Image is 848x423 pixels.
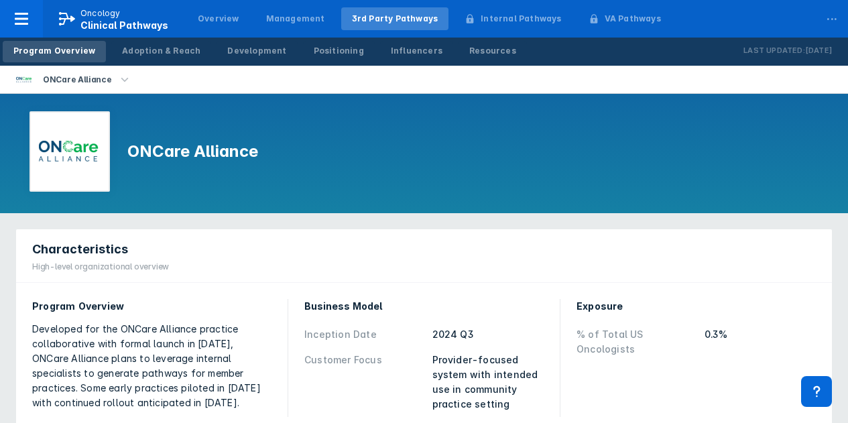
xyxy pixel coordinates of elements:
div: 0.3% [705,327,816,357]
div: Management [266,13,325,25]
h1: ONCare Alliance [127,141,258,162]
p: Last Updated: [743,44,805,58]
div: Program Overview [32,299,271,314]
div: Inception Date [304,327,424,342]
div: Internal Pathways [481,13,561,25]
div: Overview [198,13,239,25]
p: Oncology [80,7,121,19]
div: ... [819,2,845,30]
div: % of Total US Oncologists [577,327,696,357]
a: Adoption & Reach [111,41,211,62]
div: Program Overview [13,45,95,57]
div: Resources [469,45,516,57]
div: ONCare Alliance [38,70,117,89]
span: Characteristics [32,241,128,257]
a: Overview [187,7,250,30]
div: Adoption & Reach [122,45,200,57]
a: Positioning [303,41,375,62]
img: oncare-alliance [39,121,101,182]
div: Provider-focused system with intended use in community practice setting [432,353,544,412]
a: 3rd Party Pathways [341,7,449,30]
div: Contact Support [801,376,832,407]
div: VA Pathways [605,13,661,25]
div: Customer Focus [304,353,424,412]
div: 2024 Q3 [432,327,544,342]
div: Positioning [314,45,364,57]
a: Program Overview [3,41,106,62]
a: Influencers [380,41,453,62]
div: 3rd Party Pathways [352,13,438,25]
div: Exposure [577,299,816,314]
div: Development [227,45,286,57]
div: Influencers [391,45,442,57]
a: Resources [459,41,527,62]
p: [DATE] [805,44,832,58]
div: Developed for the ONCare Alliance practice collaborative with formal launch in [DATE], ONCare All... [32,322,271,410]
a: Development [217,41,297,62]
a: Management [255,7,336,30]
img: oncare-alliance [16,72,32,88]
div: Business Model [304,299,544,314]
div: High-level organizational overview [32,261,169,273]
span: Clinical Pathways [80,19,168,31]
